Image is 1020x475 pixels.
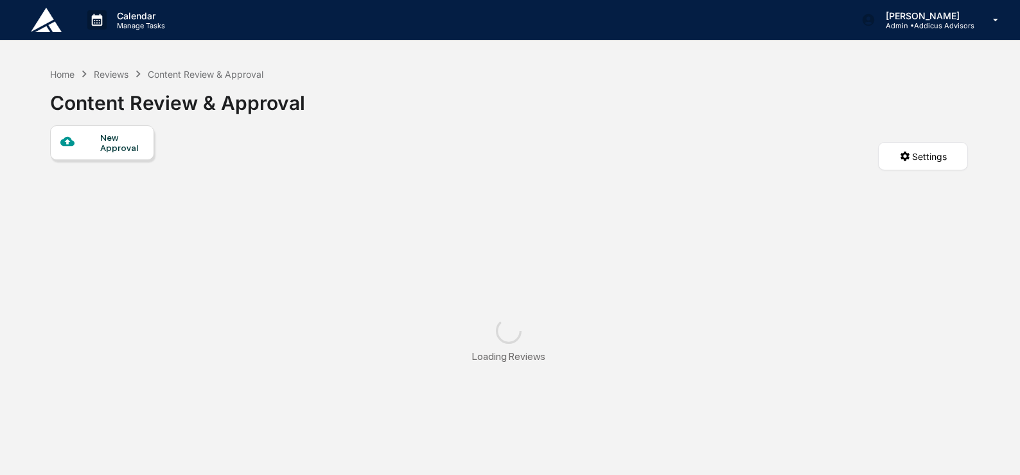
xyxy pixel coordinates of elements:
[148,69,263,80] div: Content Review & Approval
[100,132,143,153] div: New Approval
[472,350,545,363] div: Loading Reviews
[875,21,974,30] p: Admin • Addicus Advisors
[31,8,62,32] img: logo
[878,142,968,170] button: Settings
[50,81,305,114] div: Content Review & Approval
[875,10,974,21] p: [PERSON_NAME]
[50,69,75,80] div: Home
[107,21,171,30] p: Manage Tasks
[107,10,171,21] p: Calendar
[94,69,128,80] div: Reviews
